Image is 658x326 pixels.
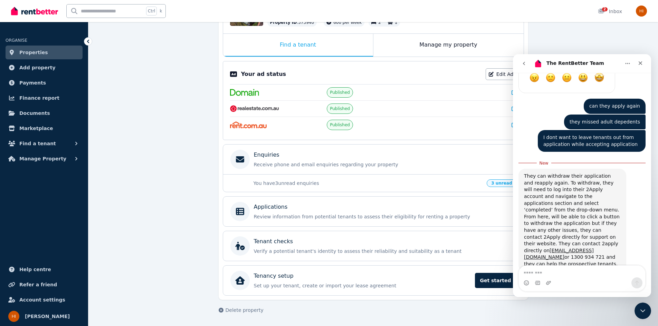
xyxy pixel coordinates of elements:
div: They can withdraw their application and reapply again. To withdraw, they will need to log into th... [11,119,108,213]
div: can they apply again [76,49,127,56]
a: Finance report [6,91,83,105]
span: Payments [19,79,46,87]
span: ORGANISE [6,38,27,43]
span: 3 unread [487,179,516,187]
img: Rent.com.au [230,121,267,128]
p: Review information from potential tenants to assess their eligibility for renting a property [254,213,504,220]
span: k [160,8,162,14]
span: Documents [19,109,50,117]
a: Refer a friend [6,278,83,292]
img: Hasan Imtiaz Ahamed [8,311,19,322]
div: I dont want to leave tenants out from application while accepting application [30,80,127,93]
button: Send a message… [118,223,130,234]
div: Manage my property [373,34,524,57]
a: Add property [6,61,83,75]
img: RentBetter [11,6,58,16]
span: Published [330,106,350,111]
span: Published [330,90,350,95]
button: Emoji picker [11,226,16,231]
a: [EMAIL_ADDRESS][DOMAIN_NAME] [11,194,81,206]
span: Property ID [270,20,297,25]
span: 600 per week [333,20,362,25]
div: Hasan says… [6,60,133,76]
span: 1 [395,20,398,25]
span: Account settings [19,296,65,304]
a: Properties [6,46,83,59]
p: You have 3 unread enquiries [254,180,483,187]
a: Help centre [6,263,83,276]
span: Add property [19,63,56,72]
span: 2 [378,20,381,25]
p: Set up your tenant, create or import your lease agreement [254,282,471,289]
a: Tenancy setupSet up your tenant, create or import your lease agreementGet started [223,266,524,295]
div: : 373940 [267,18,317,27]
div: Find a tenant [223,34,373,57]
button: Upload attachment [33,226,38,231]
img: Domain.com.au [230,89,259,96]
span: Delete property [226,307,264,314]
div: Hasan says… [6,76,133,103]
span: Help centre [19,265,51,274]
div: I dont want to leave tenants out from application while accepting application [25,76,133,98]
span: Great [65,19,75,28]
a: ApplicationsReview information from potential tenants to assess their eligibility for renting a p... [223,197,524,226]
span: OK [49,19,59,28]
img: Hasan Imtiaz Ahamed [636,6,647,17]
button: Delete property [219,307,264,314]
a: EnquiriesReceive phone and email enquiries regarding your property [223,145,524,174]
span: Marketplace [19,124,53,132]
iframe: Intercom live chat [513,54,651,297]
p: Tenant checks [254,237,293,246]
div: Inbox [598,8,622,15]
button: Gif picker [22,226,27,231]
span: Find a tenant [19,139,56,148]
img: RealEstate.com.au [230,105,279,112]
div: they missed adult depedents [51,60,133,76]
a: Marketplace [6,121,83,135]
p: Tenancy setup [254,272,294,280]
span: Finance report [19,94,59,102]
span: 2 [602,7,608,11]
button: Manage Property [6,152,83,166]
span: Terrible [17,19,26,28]
a: Tenant checksVerify a potential tenant's identity to assess their reliability and suitability as ... [223,231,524,261]
div: Rochelle says… [6,115,133,223]
a: Documents [6,106,83,120]
span: Get started [475,273,516,288]
div: they missed adult depedents [57,65,127,71]
div: Hasan says… [6,45,133,60]
button: Find a tenant [6,137,83,150]
span: Ctrl [146,7,157,16]
span: Amazing [82,19,91,28]
iframe: Intercom live chat [635,303,651,319]
p: Your ad status [241,70,286,78]
span: Bad [33,19,42,28]
span: Refer a friend [19,280,57,289]
div: They can withdraw their application and reapply again. To withdraw, they will need to log into th... [6,115,113,217]
p: Verify a potential tenant's identity to assess their reliability and suitability as a tenant [254,248,504,255]
a: Edit Ad [486,68,517,80]
p: Receive phone and email enquiries regarding your property [254,161,504,168]
p: Applications [254,203,288,211]
a: Payments [6,76,83,90]
p: Enquiries [254,151,279,159]
span: Published [330,122,350,128]
span: [PERSON_NAME] [25,312,70,320]
span: Manage Property [19,155,66,163]
div: can they apply again [71,45,133,60]
span: Properties [19,48,48,57]
a: Account settings [6,293,83,307]
textarea: Message… [6,211,132,223]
